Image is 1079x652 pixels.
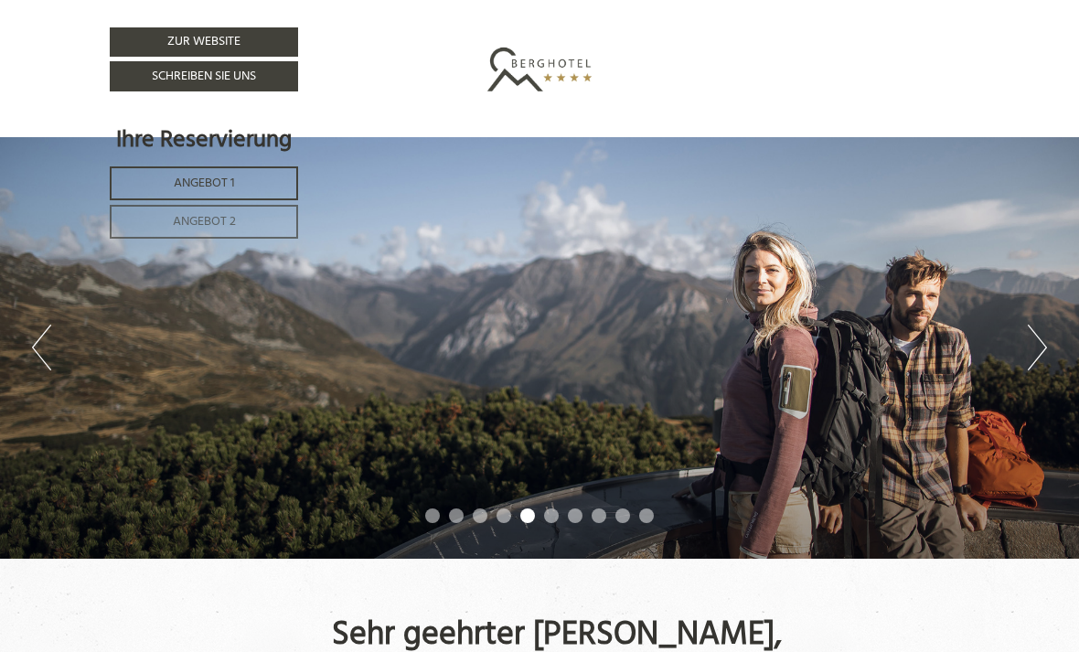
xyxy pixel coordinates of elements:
[1028,325,1047,370] button: Next
[110,61,298,91] a: Schreiben Sie uns
[32,325,51,370] button: Previous
[173,211,236,232] span: Angebot 2
[110,27,298,57] a: Zur Website
[174,173,235,194] span: Angebot 1
[110,123,298,157] div: Ihre Reservierung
